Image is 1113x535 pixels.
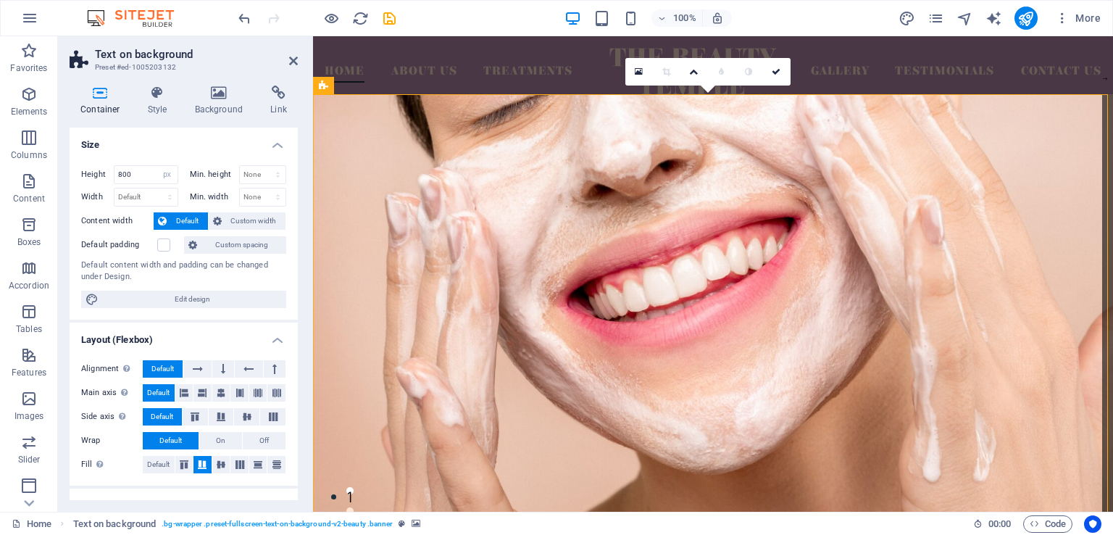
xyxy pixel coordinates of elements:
[673,9,696,27] h6: 100%
[322,9,340,27] button: Click here to leave preview mode and continue editing
[12,515,51,533] a: Click to cancel selection. Double-click to open Pages
[190,170,239,178] label: Min. height
[235,9,253,27] button: undo
[143,432,199,449] button: Default
[927,9,945,27] button: pages
[184,236,286,254] button: Custom spacing
[73,515,420,533] nav: breadcrumb
[171,212,204,230] span: Default
[201,236,282,254] span: Custom spacing
[11,149,47,161] p: Columns
[899,9,916,27] button: design
[143,456,175,473] button: Default
[70,323,298,349] h4: Layout (Flexbox)
[184,86,260,116] h4: Background
[680,58,708,86] a: Change orientation
[81,360,143,378] label: Alignment
[199,432,242,449] button: On
[985,9,1003,27] button: text_generator
[95,48,298,61] h2: Text on background
[999,518,1001,529] span: :
[653,58,680,86] a: Crop mode
[81,408,143,426] label: Side axis
[81,170,114,178] label: Height
[12,367,46,378] p: Features
[259,432,269,449] span: Off
[209,212,286,230] button: Custom width
[190,193,239,201] label: Min. width
[143,408,182,426] button: Default
[154,212,208,230] button: Default
[81,291,286,308] button: Edit design
[1084,515,1101,533] button: Usercentrics
[70,128,298,154] h4: Size
[70,86,137,116] h4: Container
[147,384,170,402] span: Default
[1014,7,1038,30] button: publish
[412,520,420,528] i: This element contains a background
[1055,11,1101,25] span: More
[147,456,170,473] span: Default
[95,61,269,74] h3: Preset #ed-1005203132
[11,106,48,117] p: Elements
[137,86,184,116] h4: Style
[1049,7,1106,30] button: More
[81,236,157,254] label: Default padding
[162,515,393,533] span: . bg-wrapper .preset-fullscreen-text-on-background-v2-beauty .banner
[243,432,285,449] button: Off
[259,86,298,116] h4: Link
[83,9,192,27] img: Editor Logo
[151,360,174,378] span: Default
[216,432,225,449] span: On
[625,58,653,86] a: Select files from the file manager, stock photos, or upload file(s)
[351,9,369,27] button: reload
[159,432,182,449] span: Default
[399,520,405,528] i: This element is a customizable preset
[973,515,1012,533] h6: Session time
[103,291,282,308] span: Edit design
[81,260,286,283] div: Default content width and padding can be changed under Design.
[711,12,724,25] i: On resize automatically adjust zoom level to fit chosen device.
[899,10,915,27] i: Design (Ctrl+Alt+Y)
[10,62,47,74] p: Favorites
[73,515,157,533] span: Click to select. Double-click to edit
[381,10,398,27] i: Save (Ctrl+S)
[81,212,154,230] label: Content width
[735,58,763,86] a: Greyscale
[18,454,41,465] p: Slider
[708,58,735,86] a: Blur
[651,9,703,27] button: 100%
[352,10,369,27] i: Reload page
[1030,515,1066,533] span: Code
[763,58,791,86] a: Confirm ( Ctrl ⏎ )
[13,193,45,204] p: Content
[1017,10,1034,27] i: Publish
[81,456,143,473] label: Fill
[1023,515,1072,533] button: Code
[16,323,42,335] p: Tables
[14,410,44,422] p: Images
[226,212,282,230] span: Custom width
[70,489,298,515] h4: Accessibility
[988,515,1011,533] span: 00 00
[17,236,41,248] p: Boxes
[985,10,1002,27] i: AI Writer
[151,408,173,426] span: Default
[9,280,49,291] p: Accordion
[956,10,973,27] i: Navigator
[143,360,183,378] button: Default
[81,384,143,402] label: Main axis
[380,9,398,27] button: save
[143,384,175,402] button: Default
[236,10,253,27] i: Undo: Insert preset assets (Ctrl+Z)
[81,193,114,201] label: Width
[956,9,974,27] button: navigator
[81,432,143,449] label: Wrap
